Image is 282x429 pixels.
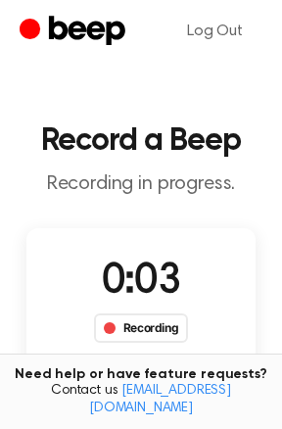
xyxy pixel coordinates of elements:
[12,383,270,417] span: Contact us
[89,384,231,415] a: [EMAIL_ADDRESS][DOMAIN_NAME]
[16,125,266,157] h1: Record a Beep
[167,8,262,55] a: Log Out
[102,262,180,303] span: 0:03
[16,172,266,197] p: Recording in progress.
[94,313,189,343] div: Recording
[20,13,130,51] a: Beep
